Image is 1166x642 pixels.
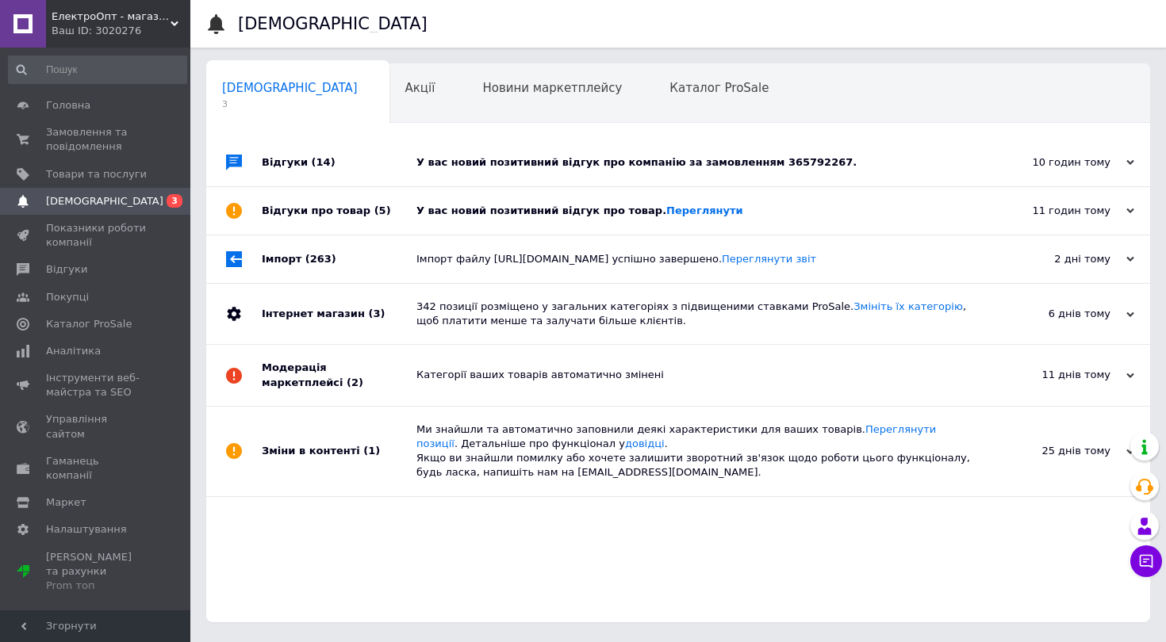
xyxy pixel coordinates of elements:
input: Пошук [8,55,187,84]
div: Відгуки про товар [262,187,416,235]
div: 11 днів тому [976,368,1134,382]
div: Категорії ваших товарів автоматично змінені [416,368,976,382]
span: Каталог ProSale [669,81,769,95]
div: Інтернет магазин [262,284,416,344]
span: Каталог ProSale [46,317,132,331]
span: Налаштування [46,522,127,537]
span: Головна [46,98,90,113]
div: У вас новий позитивний відгук про компанію за замовленням 365792267. [416,155,976,170]
div: 342 позиції розміщено у загальних категоріях з підвищеними ставками ProSale. , щоб платити менше ... [416,300,976,328]
div: Імпорт [262,235,416,283]
h1: [DEMOGRAPHIC_DATA] [238,14,428,33]
span: Новини маркетплейсу [482,81,622,95]
span: (3) [368,308,385,319]
span: Гаманець компанії [46,454,147,483]
span: Маркет [46,495,86,510]
span: Товари та послуги [46,167,147,182]
div: Ваш ID: 3020276 [52,24,190,38]
span: (14) [312,156,336,168]
span: [PERSON_NAME] та рахунки [46,550,147,594]
span: (5) [374,204,391,216]
a: Переглянути позиції [416,423,936,449]
span: ЕлектроОпт - магазин електротоварів [52,10,171,24]
span: Показники роботи компанії [46,221,147,250]
span: (263) [305,253,336,265]
span: (1) [363,445,380,457]
span: Управління сайтом [46,412,147,441]
div: Відгуки [262,139,416,186]
div: Ми знайшли та автоматично заповнили деякі характеристики для ваших товарів. . Детальніше про функ... [416,422,976,480]
div: Імпорт файлу [URL][DOMAIN_NAME] успішно завершено. [416,252,976,266]
span: Відгуки [46,262,87,277]
a: Змініть їх категорію [853,300,963,312]
span: 3 [167,194,182,208]
div: Модерація маркетплейсі [262,345,416,405]
div: 2 дні тому [976,252,1134,266]
span: 3 [222,98,358,110]
a: Переглянути звіт [722,253,816,265]
button: Чат з покупцем [1130,545,1162,577]
span: [DEMOGRAPHIC_DATA] [46,194,163,208]
span: Аналітика [46,344,101,358]
div: 6 днів тому [976,307,1134,321]
a: довідці [625,438,665,449]
span: (2) [347,376,363,388]
span: Замовлення та повідомлення [46,125,147,154]
span: Інструменти веб-майстра та SEO [46,371,147,399]
div: 10 годин тому [976,155,1134,170]
span: [DEMOGRAPHIC_DATA] [222,81,358,95]
div: Зміни в контенті [262,407,416,496]
a: Переглянути [666,204,743,216]
div: 11 годин тому [976,204,1134,218]
div: 25 днів тому [976,444,1134,458]
span: Покупці [46,290,89,304]
div: Prom топ [46,579,147,593]
span: Акції [405,81,435,95]
div: У вас новий позитивний відгук про товар. [416,204,976,218]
